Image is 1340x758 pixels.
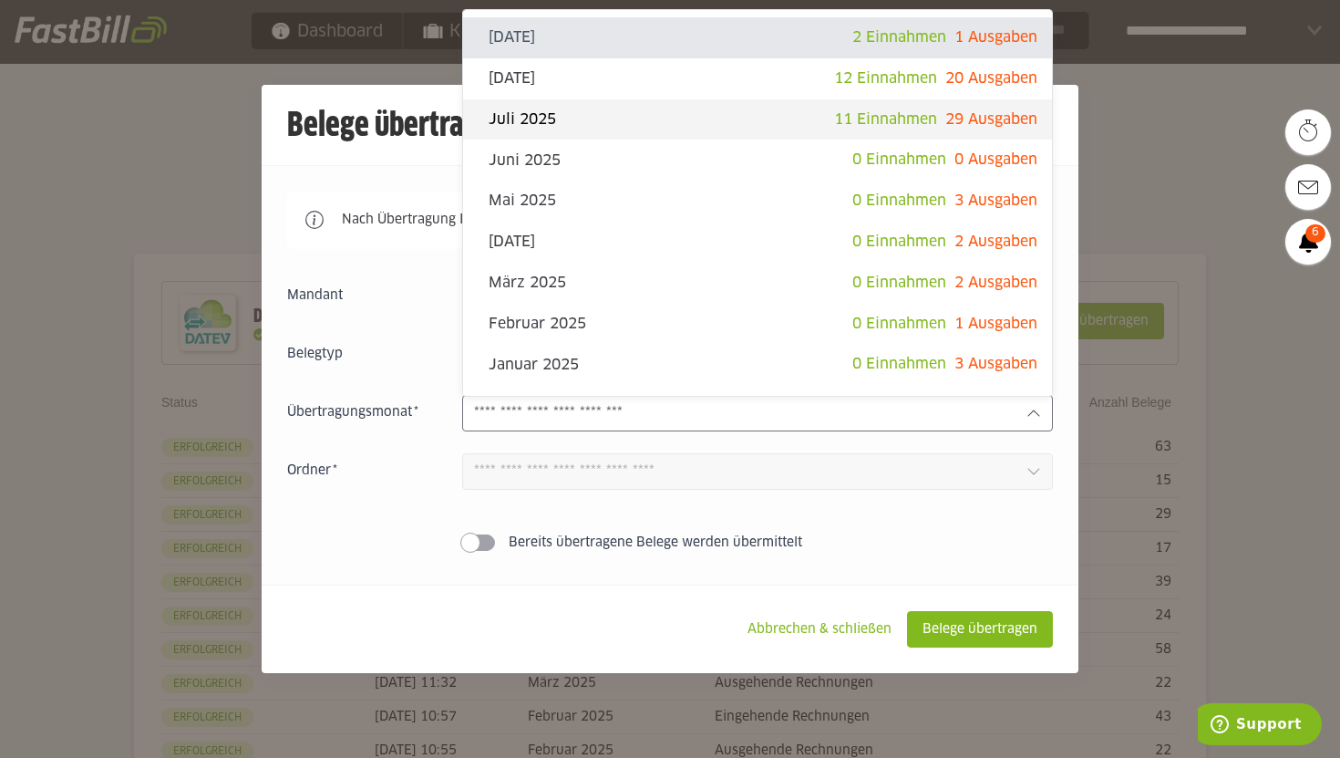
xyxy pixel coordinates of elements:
span: 29 Ausgaben [945,112,1037,127]
sl-switch: Bereits übertragene Belege werden übermittelt [287,534,1053,552]
span: 1 Ausgaben [954,30,1037,45]
span: 0 Einnahmen [852,193,946,208]
span: 2 Ausgaben [954,234,1037,249]
span: 20 Ausgaben [945,71,1037,86]
sl-option: Juni 2025 [463,140,1052,181]
sl-option: [DATE] [463,58,1052,99]
iframe: Öffnet ein Widget, in dem Sie weitere Informationen finden [1198,703,1322,749]
sl-button: Belege übertragen [907,611,1053,648]
sl-option: Februar 2025 [463,304,1052,345]
span: 1 Ausgaben [954,317,1037,331]
sl-option: [DATE] [463,17,1052,58]
span: 0 Einnahmen [852,317,946,331]
span: 0 Einnahmen [852,275,946,290]
span: 0 Ausgaben [954,152,1037,167]
a: 6 [1285,219,1331,265]
span: 3 Ausgaben [954,193,1037,208]
sl-option: Juli 2025 [463,99,1052,140]
span: 12 Einnahmen [834,71,937,86]
span: 3 Ausgaben [954,357,1037,371]
sl-button: Abbrechen & schließen [732,611,907,648]
span: 2 Einnahmen [852,30,946,45]
sl-option: Januar 2025 [463,344,1052,385]
span: 11 Einnahmen [834,112,937,127]
span: 2 Ausgaben [954,275,1037,290]
span: 0 Einnahmen [852,234,946,249]
span: 0 Einnahmen [852,357,946,371]
sl-option: März 2025 [463,263,1052,304]
sl-option: Dezember 2024 [463,385,1052,426]
span: 6 [1305,224,1325,243]
span: 0 Einnahmen [852,152,946,167]
sl-option: [DATE] [463,222,1052,263]
sl-option: Mai 2025 [463,181,1052,222]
